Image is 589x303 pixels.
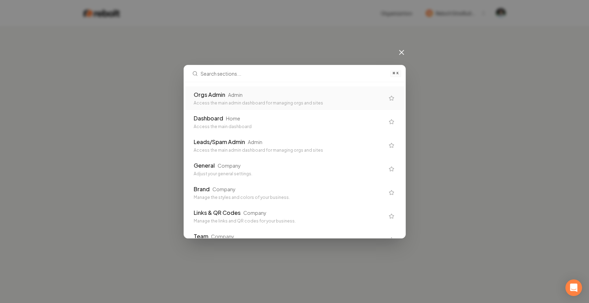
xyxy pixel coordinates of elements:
div: Company [212,186,236,193]
div: Brand [194,185,210,193]
div: Company [243,209,267,216]
div: Company [218,162,241,169]
div: Orgs Admin [194,91,225,99]
div: Leads/Spam Admin [194,138,245,146]
div: Home [226,115,240,122]
div: Access the main admin dashboard for managing orgs and sites [194,100,385,106]
input: Search sections... [201,65,386,82]
div: Dashboard [194,114,223,123]
div: General [194,161,215,170]
div: Manage the styles and colors of your business. [194,195,385,200]
div: Access the main admin dashboard for managing orgs and sites [194,148,385,153]
div: Company [211,233,234,240]
div: Open Intercom Messenger [565,279,582,296]
div: Admin [248,138,262,145]
div: Admin [228,91,243,98]
div: Adjust your general settings. [194,171,385,177]
div: Team [194,232,208,241]
div: Suggestions [184,82,405,238]
div: Manage the links and QR codes for your business. [194,218,385,224]
div: Access the main dashboard [194,124,385,129]
div: Links & QR Codes [194,209,241,217]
